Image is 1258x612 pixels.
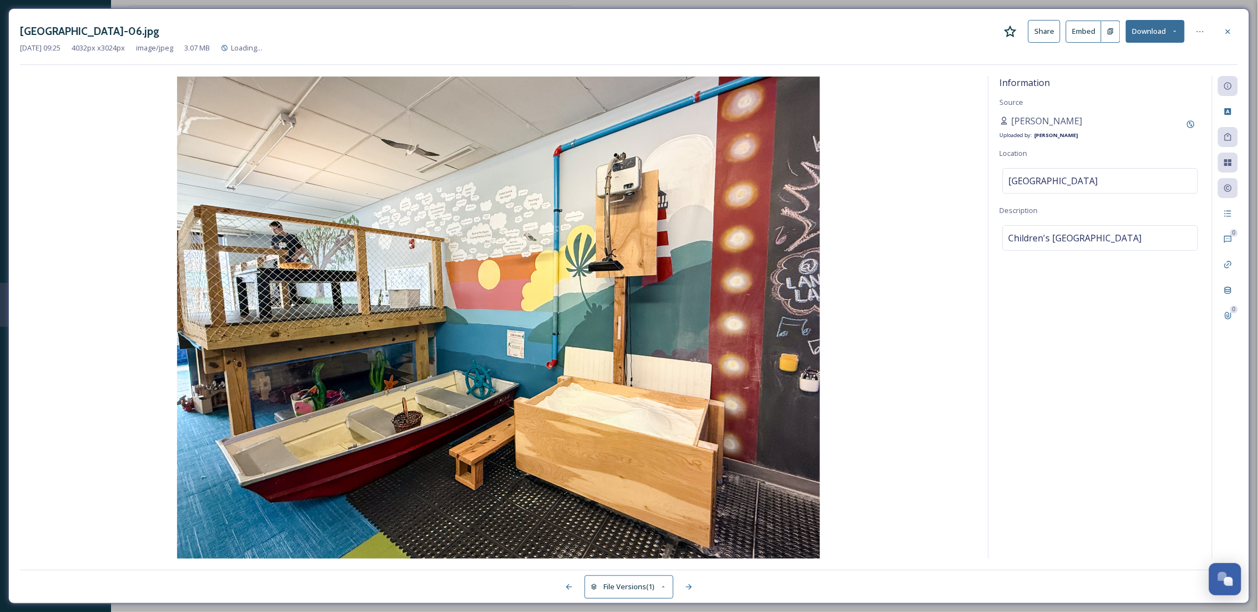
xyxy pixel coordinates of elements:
[1035,131,1079,139] strong: [PERSON_NAME]
[1000,97,1024,107] span: Source
[1230,306,1238,313] div: 0
[1000,205,1038,215] span: Description
[231,43,262,53] span: Loading...
[1000,77,1050,89] span: Information
[72,43,125,53] span: 4032 px x 3024 px
[20,23,159,39] h3: [GEOGRAPHIC_DATA]-06.jpg
[1230,229,1238,237] div: 0
[1012,114,1083,128] span: [PERSON_NAME]
[20,77,977,559] img: South%20Bend%20Children%27s%20Museum_2025-06.jpg
[20,43,61,53] span: [DATE] 09:25
[1066,21,1101,43] button: Embed
[136,43,173,53] span: image/jpeg
[1126,20,1185,43] button: Download
[585,575,673,598] button: File Versions(1)
[1028,20,1060,43] button: Share
[1009,231,1142,245] span: Children's [GEOGRAPHIC_DATA]
[1209,563,1241,595] button: Open Chat
[1000,148,1028,158] span: Location
[1009,174,1098,188] span: [GEOGRAPHIC_DATA]
[184,43,210,53] span: 3.07 MB
[1000,131,1033,139] span: Uploaded by:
